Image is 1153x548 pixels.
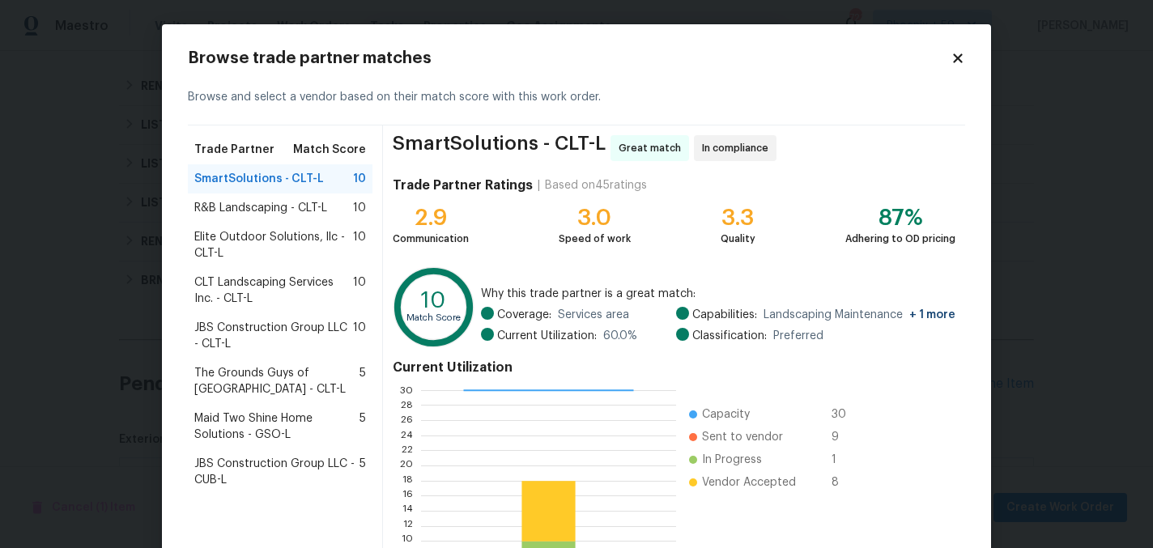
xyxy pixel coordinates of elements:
text: 24 [401,431,413,440]
span: Current Utilization: [497,328,597,344]
div: Speed of work [559,231,631,247]
span: The Grounds Guys of [GEOGRAPHIC_DATA] - CLT-L [194,365,360,397]
span: 1 [832,452,857,468]
span: Elite Outdoor Solutions, llc - CLT-L [194,229,353,261]
span: 9 [832,429,857,445]
span: Capabilities: [692,307,757,323]
text: 30 [400,385,413,395]
span: R&B Landscaping - CLT-L [194,200,327,216]
div: 2.9 [393,210,469,226]
text: 10 [402,536,413,546]
span: 10 [353,320,366,352]
div: Adhering to OD pricing [845,231,955,247]
span: Preferred [773,328,823,344]
span: Classification: [692,328,767,344]
text: 16 [402,491,413,500]
span: Vendor Accepted [702,474,796,491]
text: Match Score [406,313,461,322]
div: 87% [845,210,955,226]
text: 22 [402,445,413,455]
span: Sent to vendor [702,429,783,445]
span: 10 [353,274,366,307]
span: SmartSolutions - CLT-L [194,171,324,187]
span: In compliance [702,140,775,156]
span: 5 [360,365,366,397]
span: Maid Two Shine Home Solutions - GSO-L [194,410,360,443]
h4: Current Utilization [393,359,955,376]
div: Quality [721,231,755,247]
span: + 1 more [909,309,955,321]
span: Coverage: [497,307,551,323]
span: 8 [832,474,857,491]
div: 3.0 [559,210,631,226]
div: Communication [393,231,469,247]
text: 10 [421,289,446,312]
span: Services area [558,307,629,323]
span: Trade Partner [194,142,274,158]
div: 3.3 [721,210,755,226]
h4: Trade Partner Ratings [393,177,533,193]
text: 20 [400,461,413,470]
span: 30 [832,406,857,423]
span: JBS Construction Group LLC - CLT-L [194,320,353,352]
span: CLT Landscaping Services Inc. - CLT-L [194,274,353,307]
span: Landscaping Maintenance [764,307,955,323]
text: 28 [401,400,413,410]
div: | [533,177,545,193]
span: 10 [353,171,366,187]
span: Why this trade partner is a great match: [481,286,955,302]
span: JBS Construction Group LLC - CUB-L [194,456,360,488]
span: 10 [353,229,366,261]
div: Browse and select a vendor based on their match score with this work order. [188,70,965,125]
h2: Browse trade partner matches [188,50,951,66]
span: Great match [619,140,687,156]
text: 18 [402,476,413,486]
span: SmartSolutions - CLT-L [393,135,606,161]
span: In Progress [702,452,762,468]
span: 60.0 % [603,328,637,344]
text: 14 [402,506,413,516]
text: 12 [403,521,413,531]
div: Based on 45 ratings [545,177,647,193]
span: 5 [360,410,366,443]
span: Match Score [293,142,366,158]
span: 5 [360,456,366,488]
text: 26 [401,415,413,425]
span: 10 [353,200,366,216]
span: Capacity [702,406,750,423]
